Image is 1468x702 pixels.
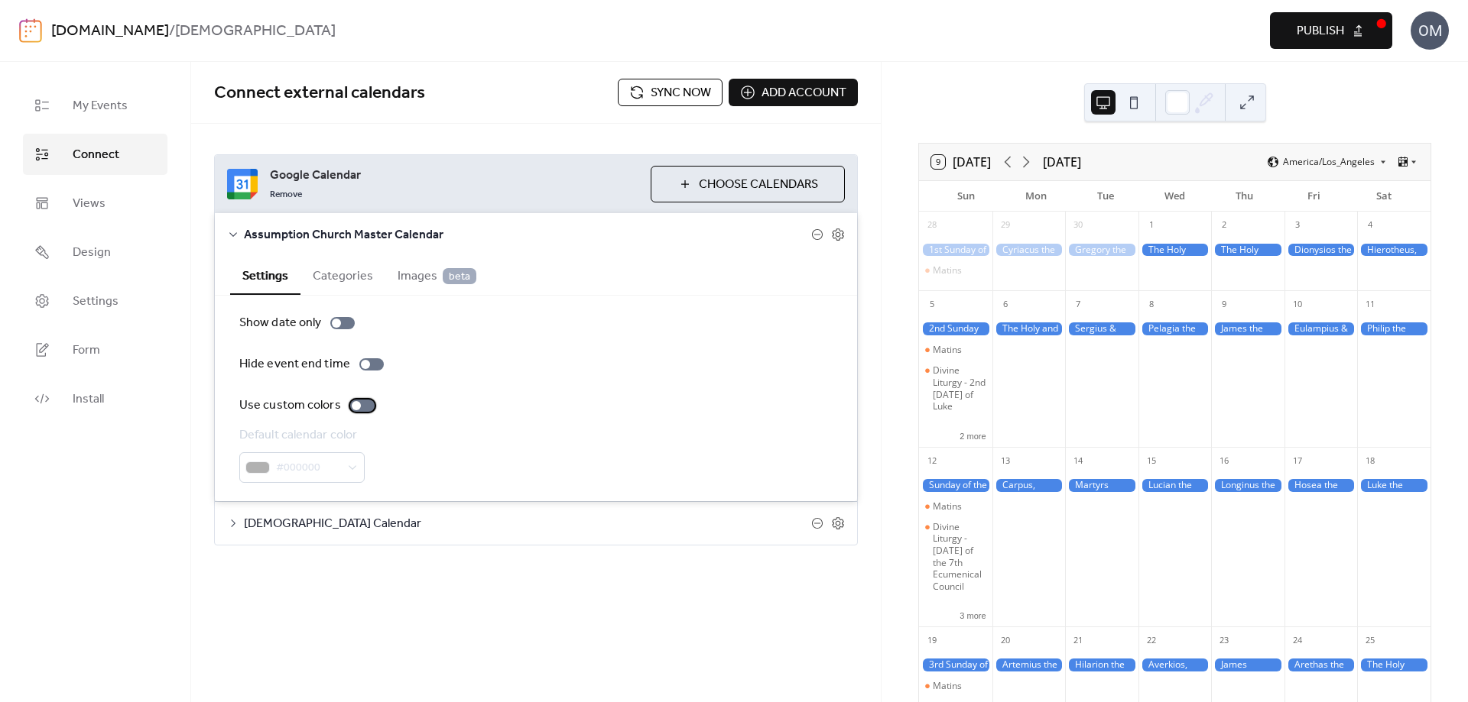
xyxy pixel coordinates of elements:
div: 13 [997,452,1014,469]
div: The Holy and Glorious Apostle Thomas [992,322,1066,335]
div: Divine Liturgy - 2nd Sunday of Luke [919,364,992,412]
span: Sync now [651,84,711,102]
button: Publish [1270,12,1392,49]
div: [DATE] [1043,153,1081,171]
a: My Events [23,85,167,126]
div: Show date only [239,314,321,332]
div: Mon [1001,181,1070,212]
div: Matins [919,500,992,513]
img: google [227,169,258,199]
div: 7 [1070,296,1086,312]
div: 9 [1216,296,1233,312]
div: Divine Liturgy - 2nd [DATE] of Luke [933,364,986,412]
div: Tue [1070,181,1140,212]
div: 24 [1289,632,1306,649]
span: [DEMOGRAPHIC_DATA] Calendar [244,515,811,533]
div: Carpus, Papylus, Agathodorus, & Agathonica, the Martyrs of Pergamus [992,479,1066,492]
div: Matins [919,264,992,277]
div: 11 [1362,296,1379,312]
div: 4 [1362,217,1379,234]
div: Matins [919,680,992,692]
div: 3rd Sunday of Luke [919,658,992,671]
div: Averkios, Equal-to-the-Apostles and Wonderworker, Bishop of Hierapolis [1138,658,1212,671]
div: 19 [924,632,940,649]
span: Connect [73,146,119,164]
div: Martyrs Nazarius, Gervasius, Protasius, & Celsus [1065,479,1138,492]
div: Matins [933,264,962,277]
div: Divine Liturgy - [DATE] of the 7th Ecumenical Council [933,521,986,593]
button: Categories [300,256,385,293]
div: Luke the Evangelist [1357,479,1431,492]
div: 2 [1216,217,1233,234]
div: 30 [1070,217,1086,234]
div: James the Apostle, son of Alphaeus [1211,322,1284,335]
div: Matins [933,344,962,356]
div: Divine Liturgy - Sunday of the 7th Ecumenical Council [919,521,992,593]
div: 3 [1289,217,1306,234]
span: America/Los_Angeles [1283,157,1375,167]
b: [DEMOGRAPHIC_DATA] [175,17,336,46]
span: Connect external calendars [214,76,425,110]
div: Sat [1349,181,1418,212]
div: Hide event end time [239,355,350,374]
a: [DOMAIN_NAME] [51,17,169,46]
div: 5 [924,296,940,312]
button: 3 more [953,608,992,621]
div: 10 [1289,296,1306,312]
div: 17 [1289,452,1306,469]
div: Matins [933,500,962,513]
button: Choose Calendars [651,166,845,202]
div: 20 [997,632,1014,649]
span: Install [73,390,104,409]
div: The Holy Martyrs Marcian and Martyrius the Notaries [1357,658,1431,671]
div: 25 [1362,632,1379,649]
span: My Events [73,97,128,115]
div: Philip the Apostle of the 70, one of the 7 Deacons [1357,322,1431,335]
div: 1st Sunday of Luke [919,244,992,257]
div: Use custom colors [239,396,341,415]
div: 16 [1216,452,1233,469]
div: 6 [997,296,1014,312]
div: Eulampius & Eulampia the Martyrs [1284,322,1358,335]
div: 29 [997,217,1014,234]
div: Matins [933,680,962,692]
span: Google Calendar [270,167,638,185]
span: beta [443,268,476,284]
div: 22 [1143,632,1160,649]
div: 12 [924,452,940,469]
div: 28 [924,217,940,234]
div: 2nd Sunday of Luke [919,322,992,335]
span: Views [73,195,106,213]
span: Choose Calendars [699,176,818,194]
div: Wed [1140,181,1210,212]
button: Add account [729,79,858,106]
div: 15 [1143,452,1160,469]
div: Sun [931,181,1001,212]
div: Cyriacus the Hermit of Palestine [992,244,1066,257]
div: Fri [1279,181,1349,212]
div: OM [1411,11,1449,50]
button: Sync now [618,79,723,106]
div: Lucian the Martyr of Antioch [1138,479,1212,492]
span: Images [398,267,476,286]
div: The Holy Protection of the Theotokos [1138,244,1212,257]
span: Design [73,244,111,262]
div: Hilarion the Great [1065,658,1138,671]
a: Views [23,183,167,224]
div: Gregory the Illuminator, Bishop of Armenia [1065,244,1138,257]
button: Settings [230,256,300,295]
span: Form [73,341,100,360]
div: 1 [1143,217,1160,234]
div: 18 [1362,452,1379,469]
div: The Holy Hieromartyr Cyprian and the Virgin Martyr Justina [1211,244,1284,257]
span: Publish [1297,22,1344,40]
div: 21 [1070,632,1086,649]
div: Longinus the Centurion [1211,479,1284,492]
a: Design [23,231,167,273]
button: 9[DATE] [926,151,996,173]
div: Sergius & Bacchus the Great Martyrs of Syria [1065,322,1138,335]
a: Connect [23,134,167,175]
span: Settings [73,293,119,311]
div: Hierotheus, Bishop of Athens [1357,244,1431,257]
span: Assumption Church Master Calendar [244,226,811,244]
